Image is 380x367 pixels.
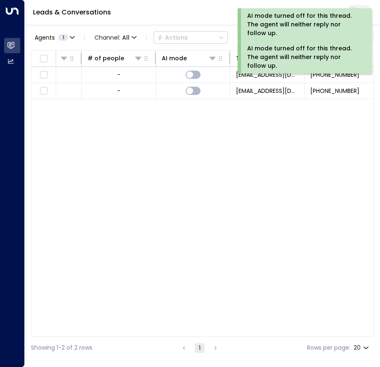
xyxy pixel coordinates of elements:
[35,35,55,40] span: Agents
[87,53,124,63] div: # of people
[87,53,142,63] div: # of people
[310,71,359,79] span: +447554910461
[153,31,228,44] div: Button group with a nested menu
[117,71,120,79] div: -
[33,7,111,17] a: Leads & Conversations
[157,34,188,41] div: Actions
[354,342,371,354] div: 20
[117,87,120,95] div: -
[236,87,298,95] span: leads@space-station.co.uk
[195,343,205,353] button: page 1
[91,32,140,43] button: Channel:All
[31,343,92,352] div: Showing 1-2 of 2 rows
[38,86,49,96] span: Toggle select row
[31,32,78,43] button: Agents1
[122,34,130,41] span: All
[236,71,298,79] span: leads@space-station.co.uk
[38,70,49,80] span: Toggle select row
[247,12,361,38] div: AI mode turned off for this thread. The agent will neither reply nor follow up.
[162,53,187,63] div: AI mode
[153,31,228,44] button: Actions
[307,343,350,352] label: Rows per page:
[58,34,68,41] span: 1
[236,53,258,63] div: Trigger
[162,53,217,63] div: AI mode
[236,53,291,63] div: Trigger
[247,44,361,70] div: AI mode turned off for this thread. The agent will neither reply nor follow up.
[38,54,49,64] span: Toggle select all
[179,343,221,353] nav: pagination navigation
[91,32,140,43] span: Channel:
[310,87,359,95] span: +447554910461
